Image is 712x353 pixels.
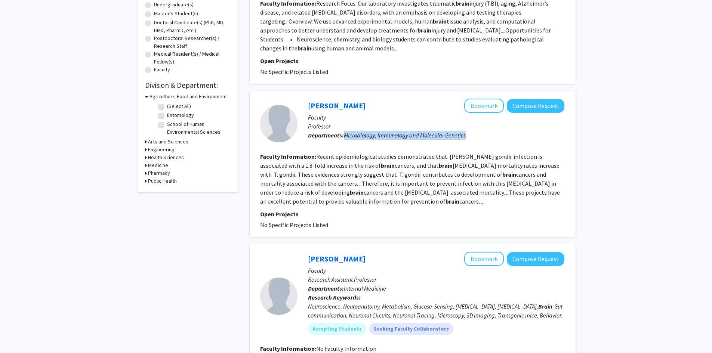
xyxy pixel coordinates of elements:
[154,50,231,66] label: Medical Resident(s) / Medical Fellow(s)
[6,319,32,347] iframe: Chat
[308,131,344,139] b: Departments:
[260,68,328,75] span: No Specific Projects Listed
[154,19,231,34] label: Doctoral Candidate(s) (PhD, MD, DMD, PharmD, etc.)
[150,93,227,100] h3: Agriculture, Food and Environment
[308,254,366,263] a: [PERSON_NAME]
[154,10,198,18] label: Master's Student(s)
[260,153,560,205] fg-read-more: Recent epidemiological studies demonstrated that [PERSON_NAME] gondii infection is associated wit...
[433,18,447,25] b: brain
[298,44,311,52] b: brain
[154,1,194,9] label: Undergraduate(s)
[502,171,516,178] b: brain
[417,27,431,34] b: brain
[381,162,395,169] b: brain
[369,323,453,335] mat-chip: Seeking Faculty Collaborators
[308,101,366,110] a: [PERSON_NAME]
[308,122,564,131] p: Professor
[260,210,564,219] p: Open Projects
[260,56,564,65] p: Open Projects
[260,345,316,352] b: Faculty Information:
[167,120,229,136] label: School of Human Environmental Sciences
[464,252,504,266] button: Add Ioannis Papazoglou to Bookmarks
[154,34,231,50] label: Postdoctoral Researcher(s) / Research Staff
[260,221,328,229] span: No Specific Projects Listed
[308,275,564,284] p: Research Assistant Professor
[344,285,386,292] span: Internal Medicine
[167,102,191,110] label: (Select All)
[308,113,564,122] p: Faculty
[148,146,175,154] h3: Engineering
[538,303,552,310] b: Brain
[148,161,168,169] h3: Medicine
[145,81,231,90] h2: Division & Department:
[308,302,564,320] div: Neuroscience, Neuroanatomy, Metabolism, Glucose-Sensing, [MEDICAL_DATA], [MEDICAL_DATA], -Gut com...
[148,154,184,161] h3: Health Sciences
[154,66,170,74] label: Faculty
[308,266,564,275] p: Faculty
[464,99,504,113] button: Add Yasuhiro Suzuki to Bookmarks
[308,294,361,301] b: Research Keywords:
[439,162,453,169] b: brain
[446,198,459,205] b: brain
[350,189,364,196] b: brain
[308,285,344,292] b: Departments:
[148,177,177,185] h3: Public Health
[148,169,170,177] h3: Pharmacy
[308,323,366,335] mat-chip: Accepting Students
[260,153,316,160] b: Faculty Information:
[507,252,564,266] button: Compose Request to Ioannis Papazoglou
[316,345,376,352] span: No Faculty Information
[148,138,188,146] h3: Arts and Sciences
[344,131,466,139] span: Microbiology, Immunology and Molecular Genetics
[167,111,194,119] label: Entomology
[507,99,564,113] button: Compose Request to Yasuhiro Suzuki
